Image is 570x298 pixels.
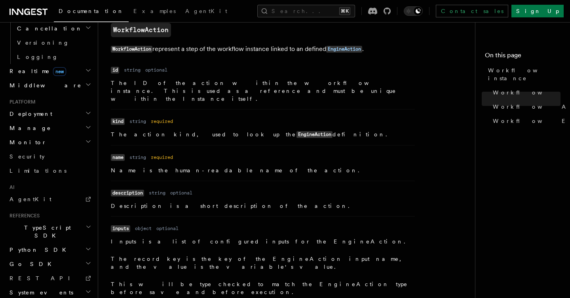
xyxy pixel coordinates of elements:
[6,135,93,149] button: Monitor
[14,50,93,64] a: Logging
[111,118,125,125] code: kind
[6,257,93,271] button: Go SDK
[6,99,36,105] span: Platform
[490,114,560,128] a: WorkflowEdge
[53,67,66,76] span: new
[17,40,69,46] span: Versioning
[111,23,171,37] a: WorkflowAction
[9,196,51,202] span: AgentKit
[6,184,15,190] span: AI
[129,2,180,21] a: Examples
[59,8,124,14] span: Documentation
[135,225,152,232] dd: object
[129,118,146,124] dd: string
[111,166,415,174] p: Name is the human-readable name of the action.
[6,164,93,178] a: Limitations
[6,271,93,285] a: REST API
[6,110,52,118] span: Deployment
[6,107,93,121] button: Deployment
[151,118,173,124] dd: required
[14,21,93,36] button: Cancellation
[6,81,82,89] span: Middleware
[111,238,415,245] p: Inputs is a list of configured inputs for the EngineAction.
[6,213,40,219] span: References
[436,5,508,17] a: Contact sales
[511,5,564,17] a: Sign Up
[339,7,350,15] kbd: ⌘K
[185,8,227,14] span: AgentKit
[9,153,45,160] span: Security
[111,79,415,103] p: The ID of the action within the workflow instance. This is used as a reference and must be unique...
[6,224,85,240] span: TypeScript SDK
[180,2,232,21] a: AgentKit
[149,190,165,196] dd: string
[485,63,560,85] a: Workflow instance
[133,8,176,14] span: Examples
[111,130,415,139] p: The action kind, used to look up the definition.
[111,46,152,53] code: WorkflowAction
[111,225,130,232] code: inputs
[493,89,562,96] span: Workflow
[111,202,415,210] p: Description is a short description of the action.
[9,275,77,281] span: REST API
[111,190,144,196] code: description
[6,64,93,78] button: Realtimenew
[6,260,56,268] span: Go SDK
[6,121,93,135] button: Manage
[6,221,93,243] button: TypeScript SDK
[257,5,355,17] button: Search...⌘K
[326,46,362,53] code: EngineAction
[6,78,93,92] button: Middleware
[485,51,560,63] h4: On this page
[6,243,93,257] button: Python SDK
[54,2,129,22] a: Documentation
[14,25,82,32] span: Cancellation
[490,85,560,100] a: Workflow
[145,67,167,73] dd: optional
[6,67,66,75] span: Realtime
[111,43,427,55] p: represent a step of the workflow instance linked to an defined .
[488,66,560,82] span: Workflow instance
[151,154,173,160] dd: required
[6,289,73,296] span: System events
[111,154,125,161] code: name
[124,67,141,73] dd: string
[17,54,58,60] span: Logging
[296,131,332,138] code: EngineAction
[14,36,93,50] a: Versioning
[9,168,66,174] span: Limitations
[111,255,415,271] p: The record key is the key of the EngineAction input name, and the value is the variable's value.
[326,45,362,53] a: EngineAction
[6,149,93,164] a: Security
[404,6,423,16] button: Toggle dark mode
[129,154,146,160] dd: string
[6,192,93,206] a: AgentKit
[6,138,47,146] span: Monitor
[170,190,192,196] dd: optional
[156,225,179,232] dd: optional
[6,246,71,254] span: Python SDK
[6,124,51,132] span: Manage
[111,67,119,74] code: id
[490,100,560,114] a: WorkflowAction
[111,280,415,296] p: This will be type checked to match the EngineAction type before save and before execution.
